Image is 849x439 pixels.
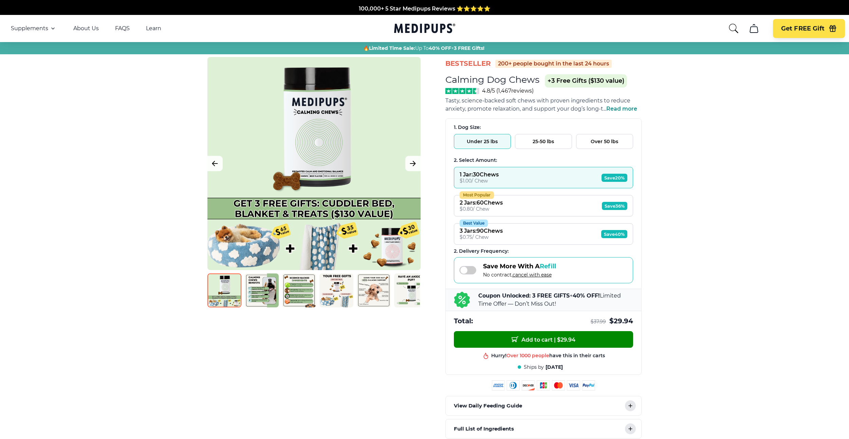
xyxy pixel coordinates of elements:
span: Tasty, science-backed soft chews with proven ingredients to reduce [445,97,630,104]
span: Read more [606,106,637,112]
span: Save More With A [483,263,556,270]
img: Calming Dog Chews | Natural Dog Supplements [319,273,353,307]
span: $ 37.99 [591,319,606,325]
a: Medipups [394,22,455,36]
span: Refill [540,263,556,270]
button: Supplements [11,24,57,33]
span: Made In The [GEOGRAPHIC_DATA] from domestic & globally sourced ingredients [312,8,537,14]
button: Over 50 lbs [576,134,633,149]
button: cart [746,20,762,37]
img: Calming Dog Chews | Natural Dog Supplements [282,273,316,307]
span: No contract, [483,272,556,278]
b: 40% OFF! [573,292,600,299]
div: $ 1.00 / Chew [460,178,499,184]
img: Stars - 4.8 [445,88,480,94]
span: Save 20% [602,174,627,182]
button: Most Popular2 Jars:60Chews$0.80/ ChewSave36% [454,195,633,216]
div: 3 Jars : 90 Chews [460,228,503,234]
div: Best Value [460,220,488,227]
button: search [728,23,739,34]
img: Calming Dog Chews | Natural Dog Supplements [207,273,241,307]
span: cancel with ease [513,272,552,278]
span: Over 1000 people [506,347,549,353]
span: Save 40% [601,230,627,238]
img: Calming Dog Chews | Natural Dog Supplements [394,273,428,307]
div: $ 0.75 / Chew [460,234,503,240]
a: Learn [146,25,161,32]
button: Best Value3 Jars:90Chews$0.75/ ChewSave40% [454,223,633,245]
span: Total: [454,317,473,326]
div: Most Popular [460,191,494,199]
button: Add to cart | $29.94 [454,331,633,348]
img: payment methods [492,380,595,390]
div: 1 Jar : 30 Chews [460,171,499,178]
span: BestSeller [445,59,491,68]
span: ... [603,106,637,112]
img: Calming Dog Chews | Natural Dog Supplements [357,273,391,307]
span: 🔥 Up To + [363,45,484,52]
span: [DATE] [546,364,563,370]
button: 1 Jar:30Chews$1.00/ ChewSave20% [454,167,633,188]
span: Get FREE Gift [781,25,825,33]
div: 2 Jars : 60 Chews [460,199,503,206]
span: $ 29.94 [609,317,633,326]
a: FAQS [115,25,130,32]
div: in this shop [517,355,579,361]
div: $ 0.80 / Chew [460,206,503,212]
h1: Calming Dog Chews [445,74,539,85]
button: 25-50 lbs [515,134,572,149]
span: +3 Free Gifts ($130 value) [545,74,627,88]
b: Coupon Unlocked: 3 FREE GIFTS [478,292,570,299]
p: View Daily Feeding Guide [454,402,522,410]
span: 2 . Delivery Frequency: [454,248,509,254]
button: Next Image [405,156,421,171]
button: Previous Image [207,156,223,171]
div: 1. Dog Size: [454,124,633,131]
a: About Us [73,25,99,32]
span: 4.8/5 ( 1,467 reviews) [482,88,534,94]
div: 200+ people bought in the last 24 hours [495,60,612,68]
span: Best product [517,355,550,361]
span: Ships by [524,364,544,370]
p: + Limited Time Offer — Don’t Miss Out! [478,292,633,308]
span: anxiety, promote relaxation, and support your dog’s long-t [445,106,603,112]
span: Supplements [11,25,48,32]
span: Add to cart | $ 29.94 [512,336,575,343]
div: Hurry! have this in their carts [491,347,605,353]
div: 2. Select Amount: [454,157,633,164]
button: Under 25 lbs [454,134,511,149]
img: Calming Dog Chews | Natural Dog Supplements [245,273,279,307]
p: Full List of Ingredients [454,425,514,433]
span: Save 36% [602,202,627,210]
button: Get FREE Gift [773,19,845,38]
